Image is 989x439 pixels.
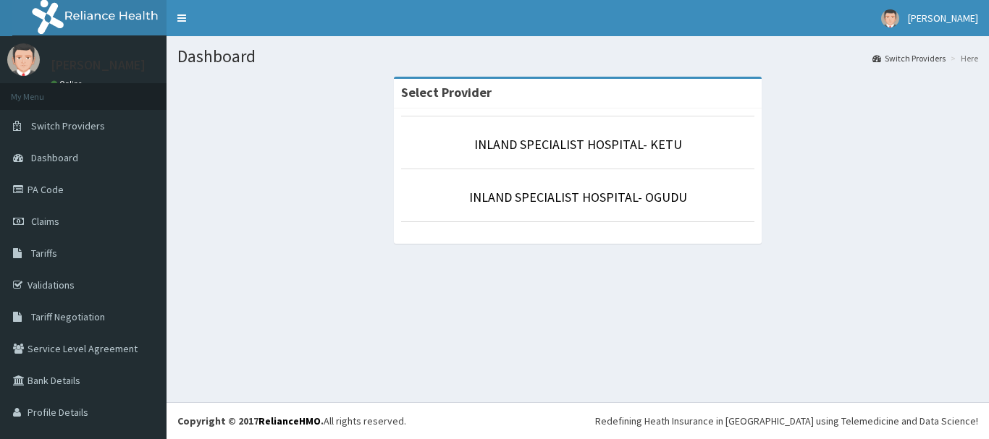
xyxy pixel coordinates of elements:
[31,215,59,228] span: Claims
[31,310,105,323] span: Tariff Negotiation
[908,12,978,25] span: [PERSON_NAME]
[872,52,946,64] a: Switch Providers
[7,43,40,76] img: User Image
[51,79,85,89] a: Online
[167,402,989,439] footer: All rights reserved.
[947,52,978,64] li: Here
[469,189,687,205] a: INLAND SPECIALIST HOSPITAL- OGUDU
[31,247,57,260] span: Tariffs
[31,151,78,164] span: Dashboard
[474,136,682,153] a: INLAND SPECIALIST HOSPITAL- KETU
[177,414,324,427] strong: Copyright © 2017 .
[881,9,899,27] img: User Image
[595,414,978,428] div: Redefining Heath Insurance in [GEOGRAPHIC_DATA] using Telemedicine and Data Science!
[258,414,321,427] a: RelianceHMO
[401,84,492,101] strong: Select Provider
[31,119,105,132] span: Switch Providers
[177,47,978,66] h1: Dashboard
[51,59,146,72] p: [PERSON_NAME]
